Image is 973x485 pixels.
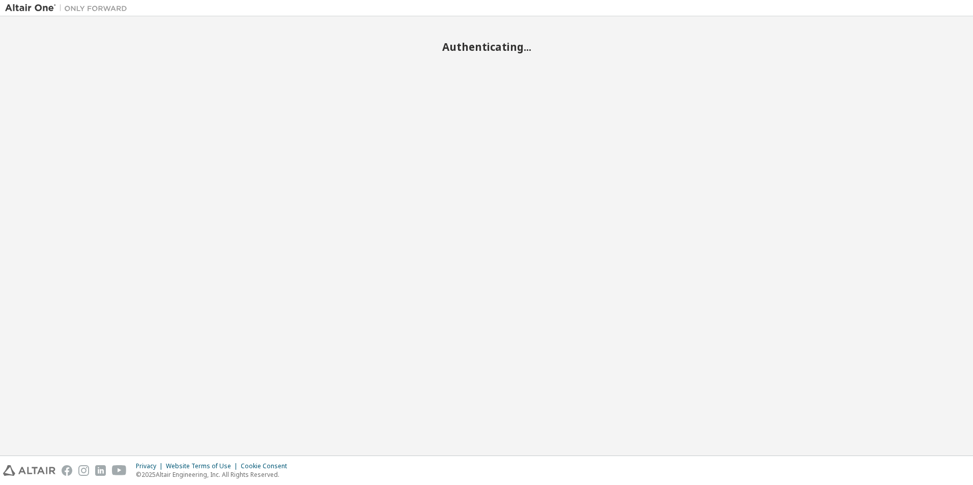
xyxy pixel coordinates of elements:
[5,40,968,53] h2: Authenticating...
[5,3,132,13] img: Altair One
[136,470,293,479] p: © 2025 Altair Engineering, Inc. All Rights Reserved.
[3,465,55,476] img: altair_logo.svg
[166,462,241,470] div: Website Terms of Use
[241,462,293,470] div: Cookie Consent
[112,465,127,476] img: youtube.svg
[62,465,72,476] img: facebook.svg
[78,465,89,476] img: instagram.svg
[136,462,166,470] div: Privacy
[95,465,106,476] img: linkedin.svg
